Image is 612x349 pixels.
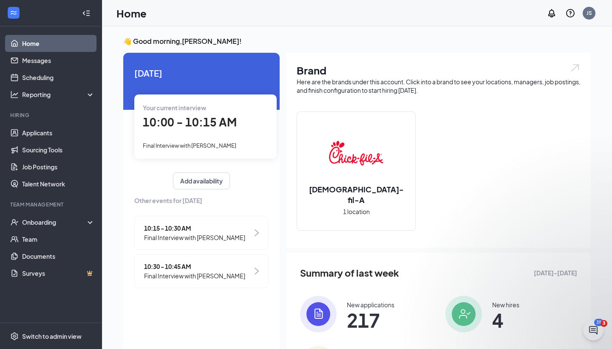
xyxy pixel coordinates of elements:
img: icon [300,296,337,332]
a: Job Postings [22,158,95,175]
span: Final Interview with [PERSON_NAME] [144,233,245,242]
svg: WorkstreamLogo [9,9,18,17]
div: Hiring [10,112,93,119]
div: Team Management [10,201,93,208]
img: icon [445,296,482,332]
iframe: Intercom live chat [583,320,603,340]
span: 4 [492,312,519,328]
a: Sourcing Tools [22,141,95,158]
img: open.6027fd2a22e1237b5b06.svg [569,63,581,73]
div: Reporting [22,90,95,99]
h1: Brand [297,63,581,77]
span: 3 [601,320,607,327]
img: Chick-fil-A [329,126,383,180]
a: Applicants [22,124,95,141]
span: Summary of last week [300,266,399,280]
span: 217 [347,312,394,328]
svg: Notifications [547,8,557,18]
svg: Analysis [10,90,19,99]
a: Scheduling [22,69,95,86]
a: Messages [22,52,95,69]
span: Final Interview with [PERSON_NAME] [144,271,245,280]
a: SurveysCrown [22,265,95,282]
span: Final Interview with [PERSON_NAME] [143,142,236,149]
h1: Home [116,6,147,20]
span: 1 location [343,207,370,216]
h3: 👋 Good morning, [PERSON_NAME] ! [123,37,591,46]
h2: [DEMOGRAPHIC_DATA]-fil-A [297,184,415,205]
div: JS [586,9,592,17]
a: Home [22,35,95,52]
a: Team [22,231,95,248]
button: Add availability [173,172,230,189]
div: Here are the brands under this account. Click into a brand to see your locations, managers, job p... [297,77,581,94]
a: Documents [22,248,95,265]
span: 10:15 - 10:30 AM [144,223,245,233]
svg: QuestionInfo [565,8,575,18]
div: Switch to admin view [22,332,82,340]
span: 10:00 - 10:15 AM [143,115,237,129]
svg: UserCheck [10,218,19,226]
span: 10:30 - 10:45 AM [144,262,245,271]
span: Your current interview [143,104,206,112]
a: Talent Network [22,175,95,192]
div: New applications [347,300,394,309]
div: Onboarding [22,218,88,226]
span: Other events for [DATE] [134,196,269,205]
span: [DATE] [134,66,269,80]
svg: Settings [10,332,19,340]
svg: Collapse [82,9,91,17]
